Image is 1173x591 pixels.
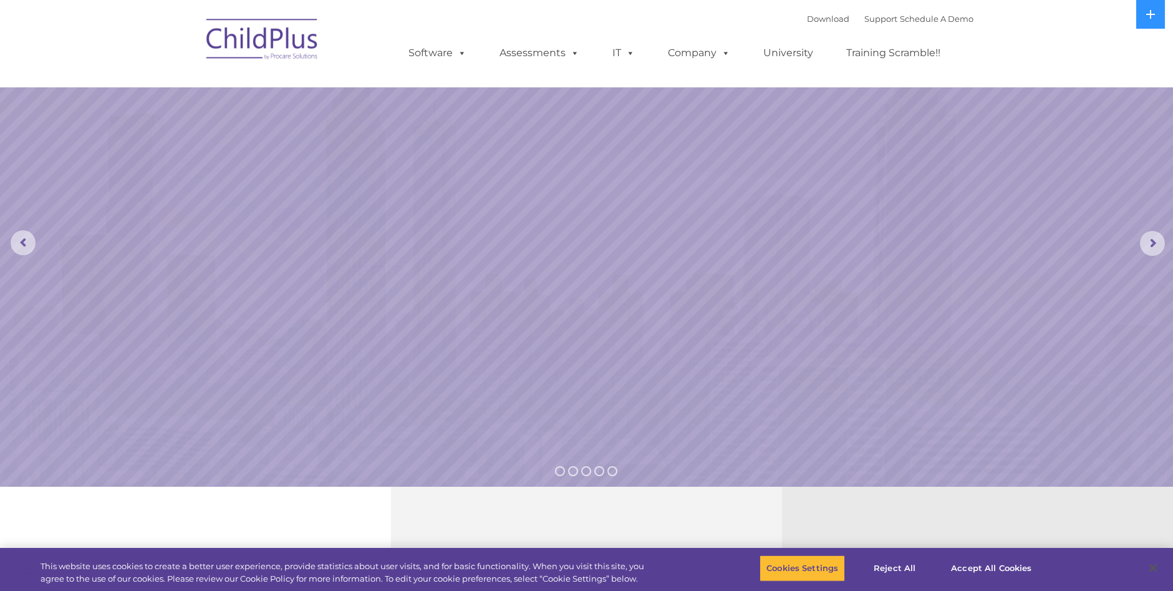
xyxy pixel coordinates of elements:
a: Training Scramble!! [834,41,953,66]
div: This website uses cookies to create a better user experience, provide statistics about user visit... [41,560,645,585]
font: | [807,14,973,24]
span: Last name [173,82,211,92]
a: Download [807,14,849,24]
span: Phone number [173,134,226,143]
a: Learn More [797,350,992,402]
button: Accept All Cookies [944,555,1038,582]
button: Reject All [856,555,934,582]
a: Support [864,14,897,24]
a: University [751,41,826,66]
a: IT [600,41,647,66]
button: Cookies Settings [760,555,845,582]
a: Schedule A Demo [900,14,973,24]
a: Assessments [487,41,592,66]
a: Company [655,41,743,66]
img: ChildPlus by Procare Solutions [200,10,325,72]
button: Close [1139,554,1167,582]
a: Software [396,41,479,66]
